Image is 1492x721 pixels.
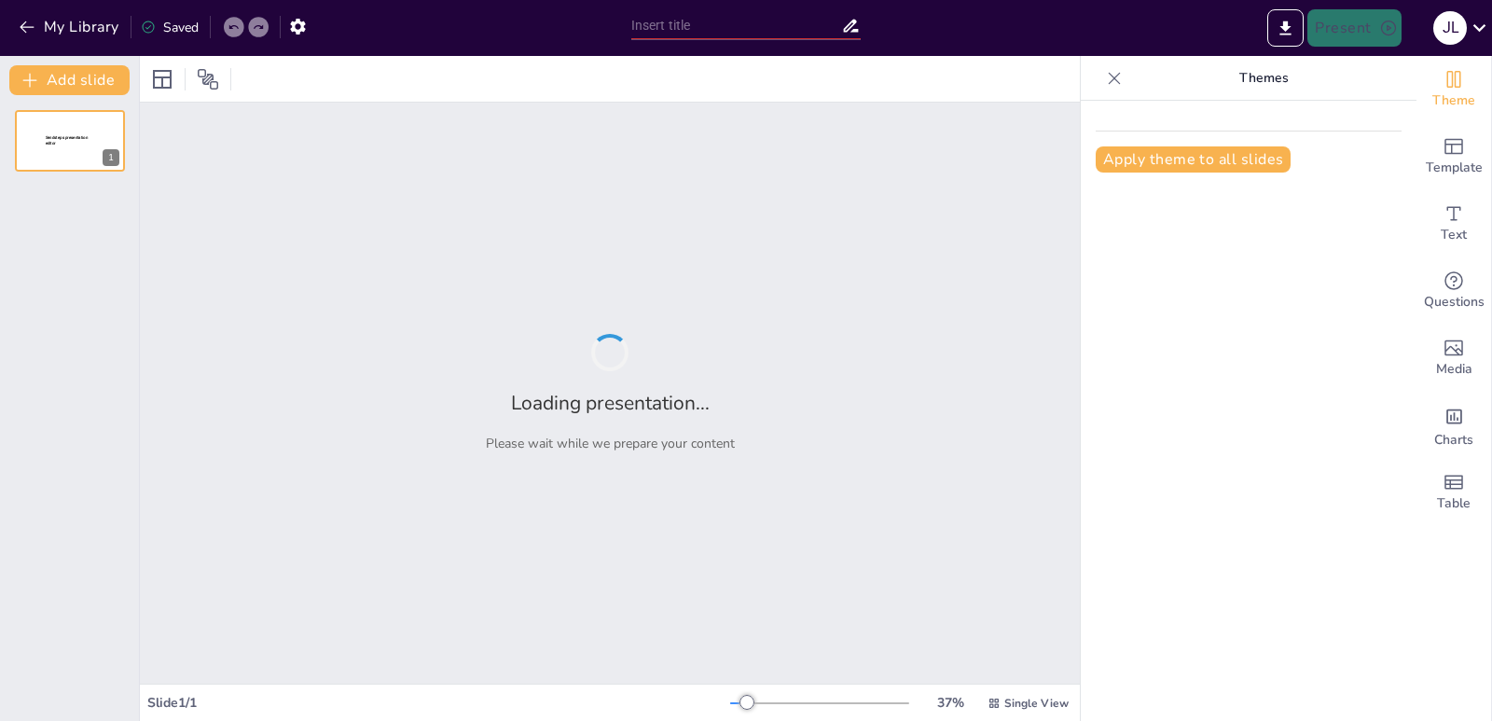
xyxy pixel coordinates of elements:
[1129,56,1398,101] p: Themes
[1416,459,1491,526] div: Add a table
[511,390,710,416] h2: Loading presentation...
[1267,9,1304,47] button: Export to PowerPoint
[46,135,88,146] span: Sendsteps presentation editor
[928,694,973,712] div: 37 %
[147,64,177,94] div: Layout
[1416,325,1491,392] div: Add images, graphics, shapes or video
[141,19,199,36] div: Saved
[15,110,125,172] div: 1
[9,65,130,95] button: Add slide
[197,68,219,90] span: Position
[14,12,127,42] button: My Library
[1416,392,1491,459] div: Add charts and graphs
[1434,430,1473,451] span: Charts
[1416,190,1491,257] div: Add text boxes
[1437,493,1471,514] span: Table
[486,435,735,452] p: Please wait while we prepare your content
[1416,123,1491,190] div: Add ready made slides
[103,149,119,166] div: 1
[1307,9,1401,47] button: Present
[1433,11,1467,45] div: j l
[631,12,842,39] input: Insert title
[1416,257,1491,325] div: Get real-time input from your audience
[1426,158,1483,178] span: Template
[1432,90,1475,111] span: Theme
[1433,9,1467,47] button: j l
[147,694,730,712] div: Slide 1 / 1
[1424,292,1485,312] span: Questions
[1441,225,1467,245] span: Text
[1416,56,1491,123] div: Change the overall theme
[1436,359,1472,380] span: Media
[1096,146,1291,173] button: Apply theme to all slides
[1004,696,1069,711] span: Single View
